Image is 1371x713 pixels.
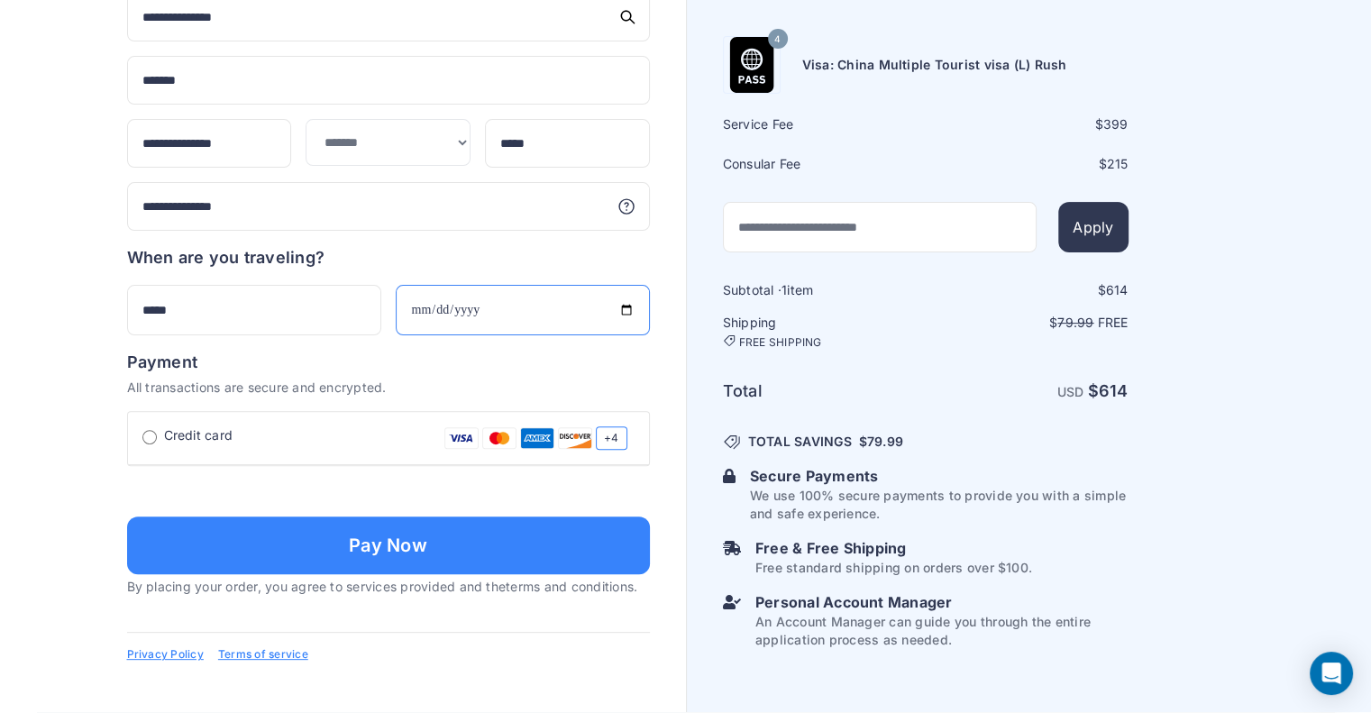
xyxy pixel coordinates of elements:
span: 614 [1106,282,1129,297]
span: FREE SHIPPING [739,335,822,350]
h6: Free & Free Shipping [755,537,1032,559]
a: terms and conditions [506,579,634,594]
button: Pay Now [127,516,650,574]
h6: When are you traveling? [127,245,325,270]
span: +4 [596,426,626,450]
span: TOTAL SAVINGS [748,433,852,451]
div: Open Intercom Messenger [1310,652,1353,695]
h6: Payment [127,350,650,375]
h6: Subtotal · item [723,281,924,299]
span: 215 [1107,156,1129,171]
div: $ [928,115,1129,133]
h6: Service Fee [723,115,924,133]
h6: Visa: China Multiple Tourist visa (L) Rush [802,56,1067,74]
h6: Personal Account Manager [755,591,1129,613]
span: $ [859,433,903,451]
span: 79.99 [1057,315,1093,330]
img: Product Name [724,37,780,93]
img: Mastercard [482,426,516,450]
div: $ [928,155,1129,173]
p: Free standard shipping on orders over $100. [755,559,1032,577]
h6: Total [723,379,924,404]
p: We use 100% secure payments to provide you with a simple and safe experience. [750,487,1129,523]
h6: Shipping [723,314,924,350]
p: An Account Manager can guide you through the entire application process as needed. [755,613,1129,649]
span: 4 [774,27,781,50]
svg: More information [617,197,635,215]
span: 399 [1103,116,1129,132]
a: Terms of service [218,647,308,662]
img: Discover [558,426,592,450]
img: Visa Card [444,426,479,450]
h6: Consular Fee [723,155,924,173]
p: By placing your order, you agree to services provided and the . [127,578,650,596]
button: Apply [1058,202,1128,252]
p: $ [928,314,1129,332]
a: Privacy Policy [127,647,204,662]
img: Amex [520,426,554,450]
span: 614 [1099,381,1129,400]
span: 79.99 [867,434,903,449]
span: USD [1057,384,1084,399]
p: All transactions are secure and encrypted. [127,379,650,397]
div: $ [928,281,1129,299]
span: 1 [781,282,787,297]
span: Credit card [164,426,233,444]
h6: Secure Payments [750,465,1129,487]
strong: $ [1088,381,1129,400]
span: Free [1098,315,1129,330]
